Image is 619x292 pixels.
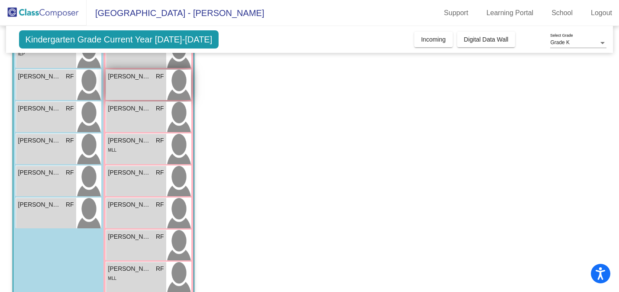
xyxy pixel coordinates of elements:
span: [PERSON_NAME] [108,264,152,273]
span: RF [156,264,164,273]
span: RF [66,72,74,81]
span: RF [156,168,164,177]
span: RF [66,104,74,113]
span: [PERSON_NAME] [108,168,152,177]
span: [PERSON_NAME] [18,72,61,81]
span: [PERSON_NAME] [18,136,61,145]
span: RF [156,136,164,145]
span: RF [156,200,164,209]
span: Kindergarten Grade Current Year [DATE]-[DATE] [19,30,219,49]
span: RF [66,168,74,177]
span: Grade K [550,39,570,45]
span: Incoming [421,36,446,43]
span: RF [66,200,74,209]
a: Support [437,6,475,20]
span: RF [66,136,74,145]
span: [PERSON_NAME] [18,200,61,209]
span: MLL [108,148,116,152]
span: RF [156,104,164,113]
span: Digital Data Wall [464,36,509,43]
span: RF [156,232,164,241]
span: RF [156,72,164,81]
span: IEP [18,52,25,56]
span: [PERSON_NAME] [18,168,61,177]
button: Digital Data Wall [457,32,516,47]
button: Incoming [414,32,453,47]
span: [PERSON_NAME] [108,104,152,113]
span: [GEOGRAPHIC_DATA] - [PERSON_NAME] [87,6,264,20]
span: MLL [108,276,116,281]
a: School [545,6,580,20]
span: [PERSON_NAME] [108,136,152,145]
a: Logout [584,6,619,20]
span: [PERSON_NAME] [18,104,61,113]
a: Learning Portal [480,6,541,20]
span: [PERSON_NAME] [108,72,152,81]
span: [PERSON_NAME] [108,200,152,209]
span: [PERSON_NAME] [108,232,152,241]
